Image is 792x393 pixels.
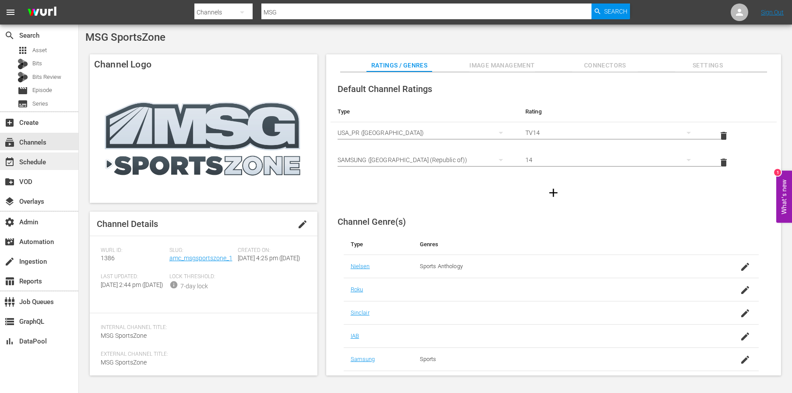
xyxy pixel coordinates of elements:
[4,217,15,227] span: Admin
[32,59,42,68] span: Bits
[4,316,15,327] span: GraphQL
[238,247,302,254] span: Created On:
[101,281,163,288] span: [DATE] 2:44 pm ([DATE])
[101,273,165,280] span: Last Updated:
[4,336,15,347] span: DataPool
[351,356,375,362] a: Samsung
[101,255,115,262] span: 1386
[169,280,178,289] span: info
[338,84,432,94] span: Default Channel Ratings
[101,247,165,254] span: Wurl ID:
[338,120,511,145] div: USA_PR ([GEOGRAPHIC_DATA])
[292,214,313,235] button: edit
[351,309,370,316] a: Sinclair
[518,101,706,122] th: Rating
[776,170,792,223] button: Open Feedback Widget
[18,72,28,82] div: Bits Review
[169,255,232,262] a: amc_msgsportszone_1
[351,286,363,293] a: Roku
[97,219,158,229] span: Channel Details
[90,74,317,202] img: MSG SportsZone
[101,351,302,358] span: External Channel Title:
[331,101,777,176] table: simple table
[4,117,15,128] span: Create
[344,234,413,255] th: Type
[338,216,406,227] span: Channel Genre(s)
[718,131,729,141] span: delete
[469,60,535,71] span: Image Management
[774,169,781,176] div: 1
[180,282,208,291] div: 7-day lock
[366,60,432,71] span: Ratings / Genres
[351,263,370,269] a: Nielsen
[4,177,15,187] span: VOD
[525,148,699,172] div: 14
[5,7,16,18] span: menu
[18,45,28,56] span: Asset
[525,120,699,145] div: TV14
[169,273,234,280] span: Lock Threshold:
[351,333,359,339] a: IAB
[4,137,15,148] span: Channels
[90,54,317,74] h4: Channel Logo
[338,148,511,172] div: SAMSUNG ([GEOGRAPHIC_DATA] (Republic of))
[238,255,300,262] span: [DATE] 4:25 pm ([DATE])
[297,219,308,230] span: edit
[18,59,28,69] div: Bits
[718,157,729,168] span: delete
[591,4,630,19] button: Search
[331,101,518,122] th: Type
[21,2,63,23] img: ans4CAIJ8jUAAAAAAAAAAAAAAAAAAAAAAAAgQb4GAAAAAAAAAAAAAAAAAAAAAAAAJMjXAAAAAAAAAAAAAAAAAAAAAAAAgAT5G...
[32,73,61,81] span: Bits Review
[4,30,15,41] span: Search
[713,152,734,173] button: delete
[4,256,15,267] span: Ingestion
[675,60,741,71] span: Settings
[169,247,234,254] span: Slug:
[572,60,638,71] span: Connectors
[4,297,15,307] span: Job Queues
[32,46,47,55] span: Asset
[413,234,713,255] th: Genres
[761,9,784,16] a: Sign Out
[101,332,147,339] span: MSG SportsZone
[604,4,627,19] span: Search
[4,237,15,247] span: Automation
[101,324,302,331] span: Internal Channel Title:
[101,359,147,366] span: MSG SportsZone
[4,196,15,207] span: Overlays
[32,99,48,108] span: Series
[18,99,28,109] span: Series
[18,85,28,96] span: Episode
[713,125,734,146] button: delete
[85,31,165,43] span: MSG SportsZone
[32,86,52,95] span: Episode
[4,157,15,167] span: Schedule
[4,276,15,287] span: Reports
